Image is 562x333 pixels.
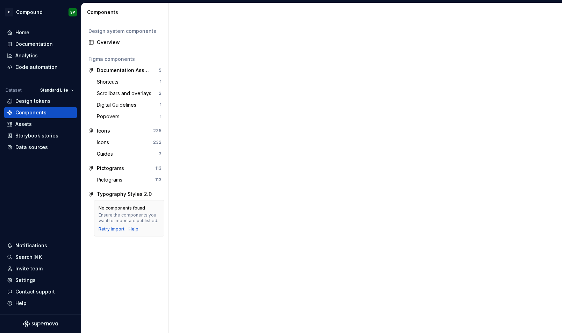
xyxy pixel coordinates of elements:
[99,212,160,224] div: Ensure the components you want to import are published.
[5,8,13,16] div: C
[4,27,77,38] a: Home
[4,38,77,50] a: Documentation
[15,300,27,307] div: Help
[129,226,138,232] a: Help
[97,127,110,134] div: Icons
[6,87,22,93] div: Dataset
[97,176,125,183] div: Pictograms
[4,107,77,118] a: Components
[23,320,58,327] svg: Supernova Logo
[4,275,77,286] a: Settings
[97,67,149,74] div: Documentation Assets
[4,251,77,263] button: Search ⌘K
[88,56,161,63] div: Figma components
[15,29,29,36] div: Home
[97,101,139,108] div: Digital Guidelines
[94,99,164,111] a: Digital Guidelines1
[160,114,161,119] div: 1
[15,254,42,261] div: Search ⌘K
[99,205,145,211] div: No components found
[37,85,77,95] button: Standard Life
[1,5,80,20] button: CCompoundSP
[153,140,161,145] div: 232
[97,113,122,120] div: Popovers
[94,88,164,99] a: Scrollbars and overlays2
[97,150,116,157] div: Guides
[40,87,68,93] span: Standard Life
[94,174,164,185] a: Pictograms113
[15,242,47,249] div: Notifications
[97,90,154,97] div: Scrollbars and overlays
[94,148,164,160] a: Guides3
[87,9,166,16] div: Components
[97,78,121,85] div: Shortcuts
[160,79,161,85] div: 1
[159,151,161,157] div: 3
[99,226,124,232] button: Retry import
[15,121,32,128] div: Assets
[86,125,164,136] a: Icons235
[86,163,164,174] a: Pictograms113
[4,130,77,141] a: Storybook stories
[4,62,77,73] a: Code automation
[4,50,77,61] a: Analytics
[15,41,53,48] div: Documentation
[97,165,124,172] div: Pictograms
[97,39,161,46] div: Overview
[153,128,161,134] div: 235
[16,9,43,16] div: Compound
[160,102,161,108] div: 1
[15,98,51,105] div: Design tokens
[4,286,77,297] button: Contact support
[4,240,77,251] button: Notifications
[15,52,38,59] div: Analytics
[94,111,164,122] a: Popovers1
[155,177,161,183] div: 113
[86,65,164,76] a: Documentation Assets5
[159,91,161,96] div: 2
[15,132,58,139] div: Storybook stories
[97,139,112,146] div: Icons
[86,37,164,48] a: Overview
[15,277,36,284] div: Settings
[15,265,43,272] div: Invite team
[15,144,48,151] div: Data sources
[94,76,164,87] a: Shortcuts1
[15,64,58,71] div: Code automation
[88,28,161,35] div: Design system components
[155,165,161,171] div: 113
[15,288,55,295] div: Contact support
[159,68,161,73] div: 5
[4,263,77,274] a: Invite team
[97,191,152,198] div: Typography Styles 2.0
[4,95,77,107] a: Design tokens
[94,137,164,148] a: Icons232
[4,142,77,153] a: Data sources
[15,109,46,116] div: Components
[86,189,164,200] a: Typography Styles 2.0
[4,119,77,130] a: Assets
[70,9,75,15] div: SP
[4,298,77,309] button: Help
